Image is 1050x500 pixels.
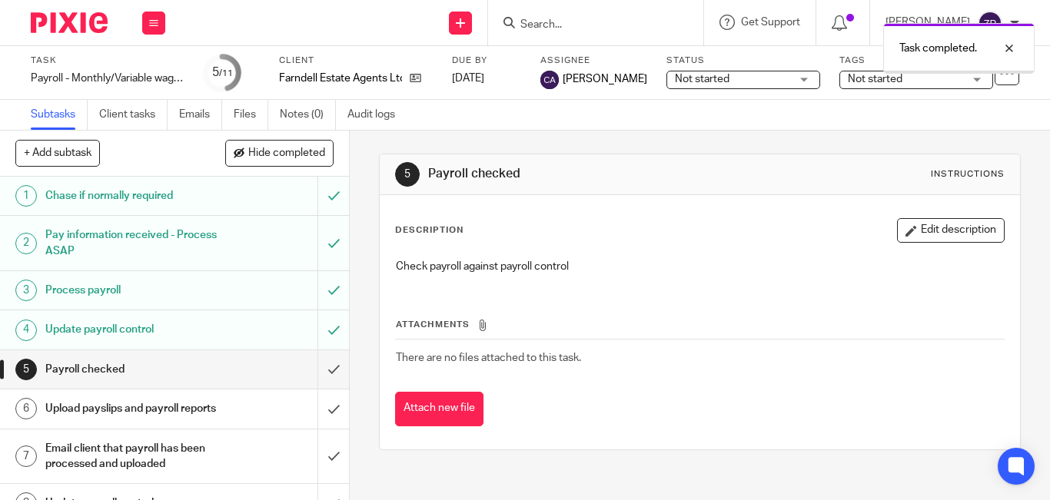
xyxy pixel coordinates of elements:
[395,224,464,237] p: Description
[31,55,184,67] label: Task
[234,100,268,130] a: Files
[31,100,88,130] a: Subtasks
[15,233,37,254] div: 2
[396,320,470,329] span: Attachments
[15,320,37,341] div: 4
[848,74,902,84] span: Not started
[347,100,407,130] a: Audit logs
[452,73,484,84] span: [DATE]
[45,224,217,263] h1: Pay information received - Process ASAP
[279,55,433,67] label: Client
[395,392,483,426] button: Attach new file
[563,71,647,87] span: [PERSON_NAME]
[15,140,100,166] button: + Add subtask
[931,168,1005,180] div: Instructions
[15,359,37,380] div: 5
[675,74,729,84] span: Not started
[396,259,1004,274] p: Check payroll against payroll control
[248,147,325,160] span: Hide completed
[15,445,37,467] div: 7
[15,185,37,207] div: 1
[899,41,977,56] p: Task completed.
[396,353,581,363] span: There are no files attached to this task.
[452,55,521,67] label: Due by
[519,18,657,32] input: Search
[15,398,37,419] div: 6
[45,279,217,302] h1: Process payroll
[179,100,222,130] a: Emails
[280,100,336,130] a: Notes (0)
[395,162,420,187] div: 5
[219,69,233,78] small: /11
[99,100,168,130] a: Client tasks
[279,71,402,86] p: Farndell Estate Agents Ltd
[45,318,217,341] h1: Update payroll control
[31,12,108,33] img: Pixie
[45,437,217,476] h1: Email client that payroll has been processed and uploaded
[540,71,559,89] img: svg%3E
[31,71,184,86] div: Payroll - Monthly/Variable wages/Pension
[897,218,1005,243] button: Edit description
[428,166,733,182] h1: Payroll checked
[225,140,334,166] button: Hide completed
[978,11,1002,35] img: svg%3E
[45,358,217,381] h1: Payroll checked
[45,397,217,420] h1: Upload payslips and payroll reports
[15,280,37,301] div: 3
[212,64,233,81] div: 5
[45,184,217,207] h1: Chase if normally required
